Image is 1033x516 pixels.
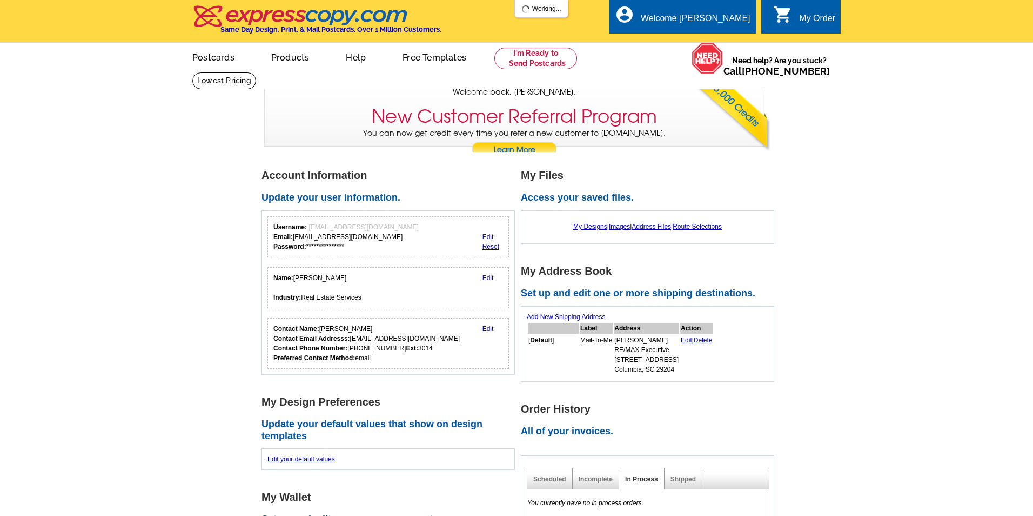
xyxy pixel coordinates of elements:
a: Edit [482,325,494,333]
div: Your login information. [267,216,509,257]
a: Free Templates [385,44,484,69]
div: Your personal details. [267,267,509,308]
h1: Account Information [261,170,521,181]
i: shopping_cart [773,5,793,24]
strong: Email: [273,233,293,241]
td: Mail-To-Me [580,335,613,375]
a: Products [254,44,327,69]
a: Same Day Design, Print, & Mail Postcards. Over 1 Million Customers. [192,13,441,34]
td: | [680,335,713,375]
strong: Contact Email Addresss: [273,335,350,342]
td: [PERSON_NAME] RE/MAX Executive [STREET_ADDRESS] Columbia, SC 29204 [614,335,679,375]
p: You can now get credit every time you refer a new customer to [DOMAIN_NAME]. [265,128,764,158]
strong: Contact Name: [273,325,319,333]
div: [PERSON_NAME] [EMAIL_ADDRESS][DOMAIN_NAME] [PHONE_NUMBER] 3014 email [273,324,460,363]
span: [EMAIL_ADDRESS][DOMAIN_NAME] [308,223,418,231]
a: Edit your default values [267,455,335,463]
a: Learn More [472,142,557,158]
h2: Set up and edit one or more shipping destinations. [521,288,780,300]
h1: My Wallet [261,492,521,503]
a: [PHONE_NUMBER] [742,65,830,77]
a: shopping_cart My Order [773,12,835,25]
div: My Order [799,14,835,29]
a: Edit [482,233,494,241]
strong: Password: [273,243,306,250]
a: Add New Shipping Address [527,313,605,321]
div: [PERSON_NAME] Real Estate Services [273,273,361,302]
strong: Ext: [406,345,418,352]
h1: My Address Book [521,266,780,277]
span: Need help? Are you stuck? [723,55,835,77]
strong: Contact Phone Number: [273,345,347,352]
th: Label [580,323,613,334]
h2: Access your saved files. [521,192,780,204]
a: Incomplete [579,475,613,483]
div: Welcome [PERSON_NAME] [641,14,750,29]
img: loading... [521,5,530,14]
a: In Process [625,475,658,483]
i: account_circle [615,5,634,24]
h2: All of your invoices. [521,426,780,438]
em: You currently have no in process orders. [527,499,643,507]
span: Welcome back, [PERSON_NAME]. [453,87,576,98]
div: Who should we contact regarding order issues? [267,318,509,369]
img: help [692,43,723,74]
a: Help [328,44,383,69]
strong: Industry: [273,294,301,301]
a: Reset [482,243,499,250]
a: Route Selections [673,223,722,230]
th: Action [680,323,713,334]
a: Address Files [632,223,671,230]
a: Shipped [670,475,696,483]
strong: Username: [273,223,307,231]
div: | | | [527,216,768,237]
a: Images [609,223,630,230]
a: Delete [694,336,713,344]
td: [ ] [528,335,579,375]
h2: Update your user information. [261,192,521,204]
h2: Update your default values that show on design templates [261,419,521,442]
span: Call [723,65,830,77]
a: Edit [482,274,494,282]
strong: Preferred Contact Method: [273,354,355,362]
a: My Designs [573,223,607,230]
strong: Name: [273,274,293,282]
b: Default [530,336,552,344]
h3: New Customer Referral Program [372,105,657,128]
a: Edit [681,336,692,344]
h1: My Files [521,170,780,181]
a: Postcards [175,44,252,69]
th: Address [614,323,679,334]
h4: Same Day Design, Print, & Mail Postcards. Over 1 Million Customers. [220,25,441,34]
a: Scheduled [533,475,566,483]
h1: My Design Preferences [261,396,521,408]
h1: Order History [521,403,780,415]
